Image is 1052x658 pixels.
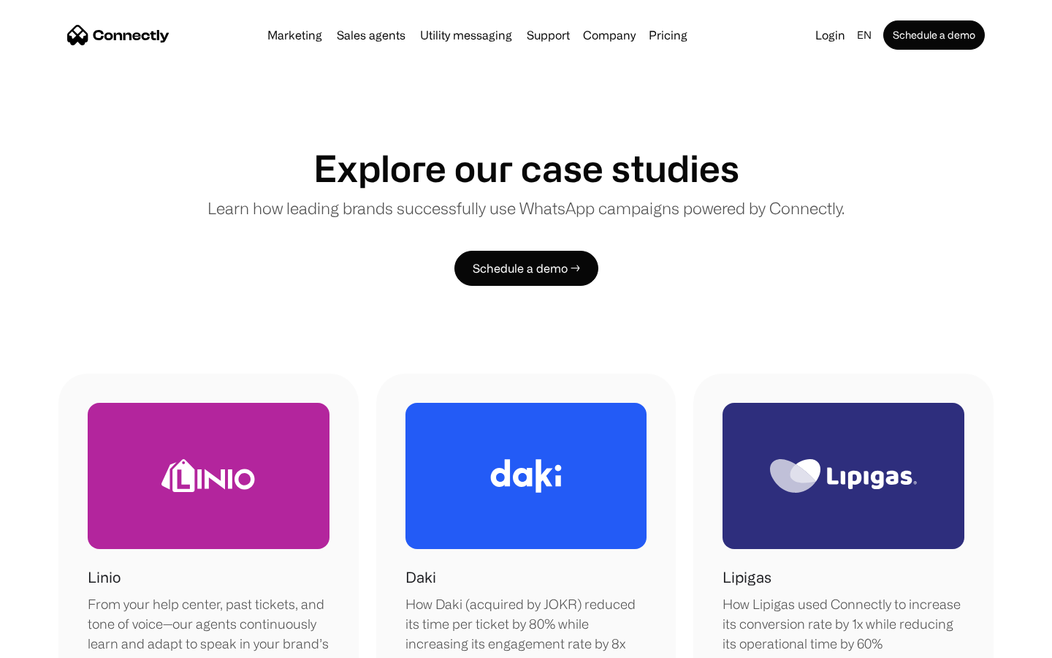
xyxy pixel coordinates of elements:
[883,20,985,50] a: Schedule a demo
[583,25,636,45] div: Company
[15,631,88,653] aside: Language selected: English
[579,25,640,45] div: Company
[490,459,562,493] img: Daki Logo
[67,24,169,46] a: home
[29,632,88,653] ul: Language list
[161,459,255,492] img: Linio Logo
[851,25,880,45] div: en
[207,196,845,220] p: Learn how leading brands successfully use WhatsApp campaigns powered by Connectly.
[414,29,518,41] a: Utility messaging
[405,567,436,589] h1: Daki
[857,25,872,45] div: en
[454,251,598,286] a: Schedule a demo →
[521,29,576,41] a: Support
[313,146,739,190] h1: Explore our case studies
[643,29,693,41] a: Pricing
[262,29,328,41] a: Marketing
[809,25,851,45] a: Login
[723,594,964,654] div: How Lipigas used Connectly to increase its conversion rate by 1x while reducing its operational t...
[88,567,121,589] h1: Linio
[723,567,771,589] h1: Lipigas
[331,29,411,41] a: Sales agents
